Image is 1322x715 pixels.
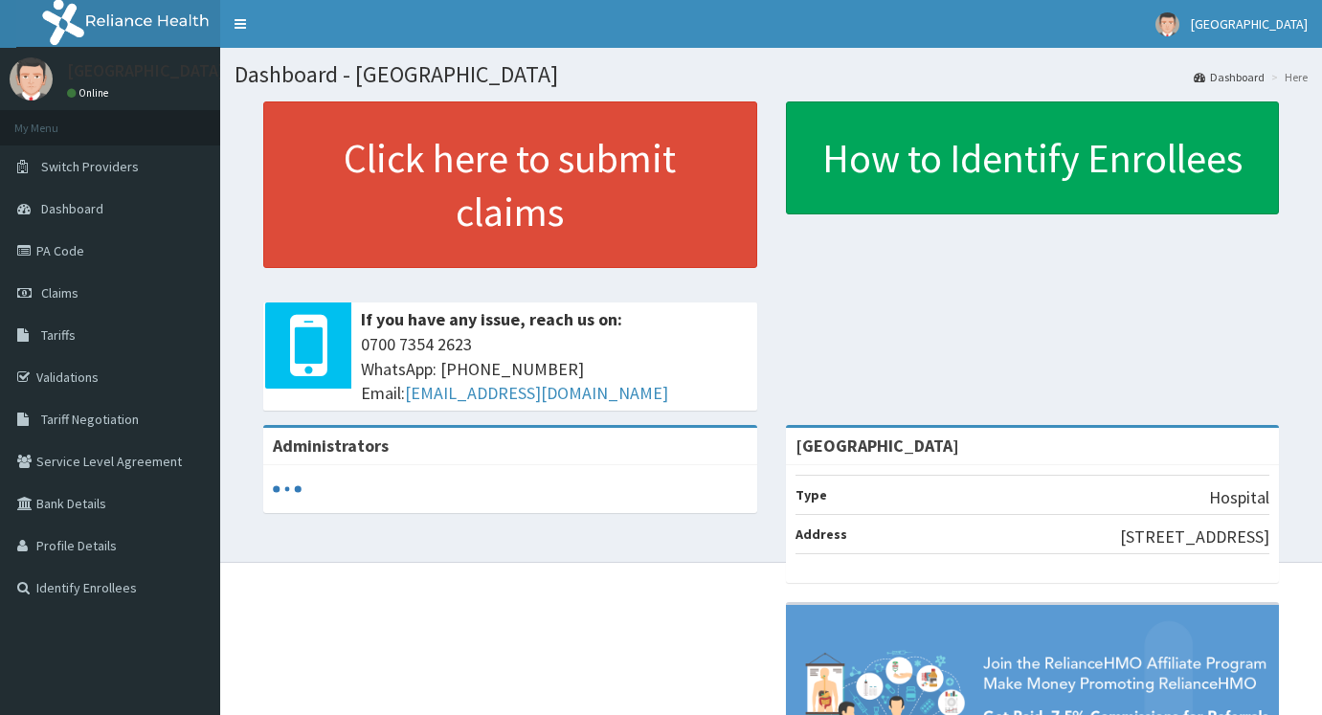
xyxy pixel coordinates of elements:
svg: audio-loading [273,475,302,503]
li: Here [1266,69,1308,85]
b: Administrators [273,435,389,457]
strong: [GEOGRAPHIC_DATA] [795,435,959,457]
p: [GEOGRAPHIC_DATA] [67,62,225,79]
img: User Image [10,57,53,101]
b: If you have any issue, reach us on: [361,308,622,330]
p: [STREET_ADDRESS] [1120,525,1269,549]
span: Tariff Negotiation [41,411,139,428]
img: User Image [1155,12,1179,36]
a: [EMAIL_ADDRESS][DOMAIN_NAME] [405,382,668,404]
span: Claims [41,284,78,302]
a: Online [67,86,113,100]
a: How to Identify Enrollees [786,101,1280,214]
span: 0700 7354 2623 WhatsApp: [PHONE_NUMBER] Email: [361,332,748,406]
a: Dashboard [1194,69,1265,85]
a: Click here to submit claims [263,101,757,268]
h1: Dashboard - [GEOGRAPHIC_DATA] [235,62,1308,87]
span: Tariffs [41,326,76,344]
b: Address [795,525,847,543]
span: Switch Providers [41,158,139,175]
b: Type [795,486,827,503]
span: Dashboard [41,200,103,217]
span: [GEOGRAPHIC_DATA] [1191,15,1308,33]
p: Hospital [1209,485,1269,510]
